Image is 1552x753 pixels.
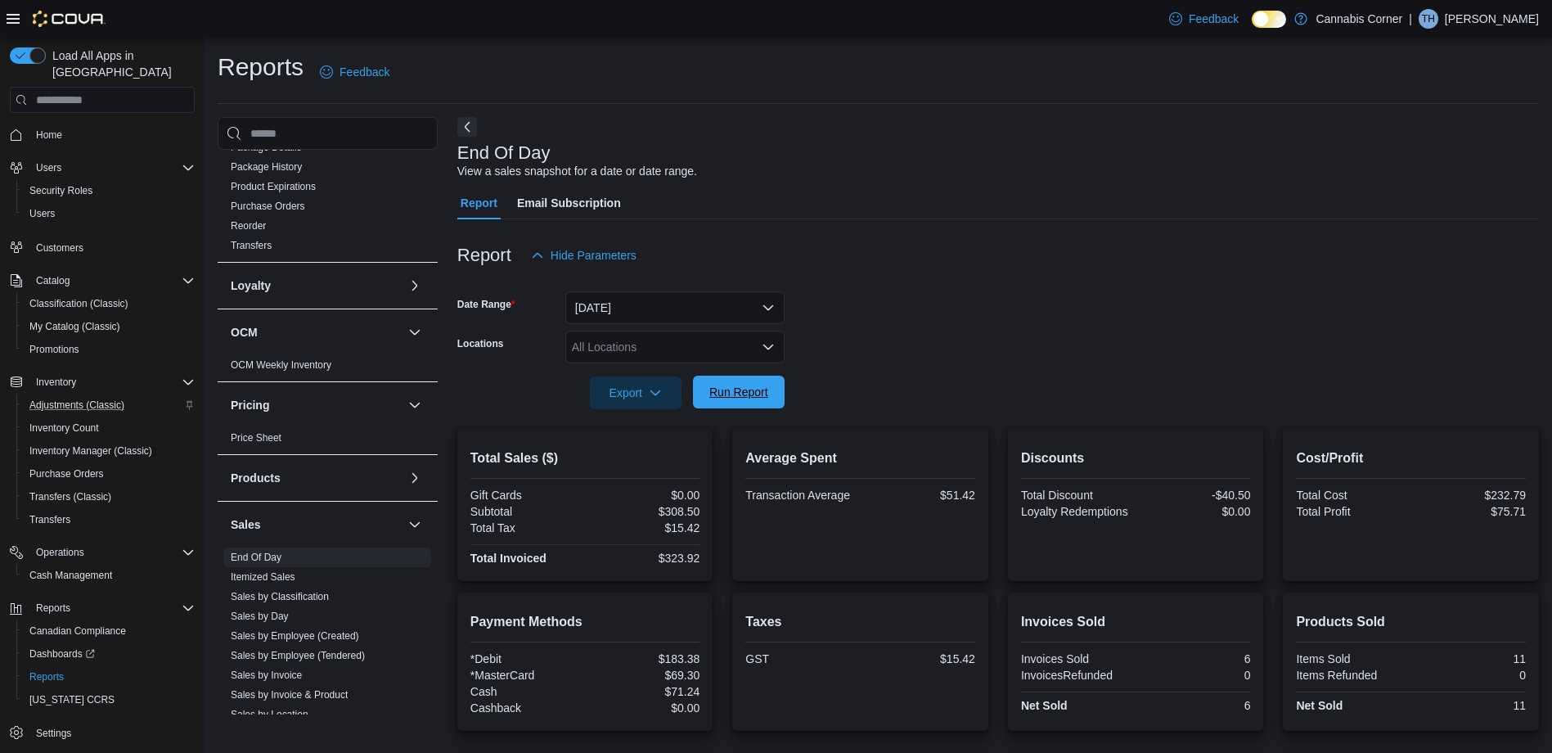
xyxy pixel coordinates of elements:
[340,64,389,80] span: Feedback
[231,650,365,661] a: Sales by Employee (Tendered)
[1021,652,1132,665] div: Invoices Sold
[588,489,700,502] div: $0.00
[470,701,582,715] div: Cashback
[23,340,195,359] span: Promotions
[405,395,425,415] button: Pricing
[470,652,582,665] div: *Debit
[29,124,195,145] span: Home
[16,688,201,711] button: [US_STATE] CCRS
[29,723,195,743] span: Settings
[23,566,195,585] span: Cash Management
[231,180,316,193] span: Product Expirations
[517,187,621,219] span: Email Subscription
[23,204,195,223] span: Users
[231,669,302,682] span: Sales by Invoice
[29,693,115,706] span: [US_STATE] CCRS
[457,117,477,137] button: Next
[1163,2,1245,35] a: Feedback
[588,521,700,534] div: $15.42
[457,298,515,311] label: Date Range
[1415,505,1526,518] div: $75.71
[231,324,258,340] h3: OCM
[231,689,348,701] a: Sales by Invoice & Product
[36,727,71,740] span: Settings
[470,669,582,682] div: *MasterCard
[29,158,68,178] button: Users
[762,340,775,354] button: Open list of options
[3,371,201,394] button: Inventory
[23,621,195,641] span: Canadian Compliance
[231,359,331,371] a: OCM Weekly Inventory
[29,490,111,503] span: Transfers (Classic)
[588,652,700,665] div: $183.38
[23,181,99,201] a: Security Roles
[23,644,101,664] a: Dashboards
[231,200,305,213] span: Purchase Orders
[231,239,272,252] span: Transfers
[23,566,119,585] a: Cash Management
[864,489,975,502] div: $51.42
[16,292,201,315] button: Classification (Classic)
[16,485,201,508] button: Transfers (Classic)
[1296,652,1407,665] div: Items Sold
[36,241,83,255] span: Customers
[231,591,329,602] a: Sales by Classification
[218,355,438,381] div: OCM
[29,543,195,562] span: Operations
[16,620,201,643] button: Canadian Compliance
[1415,699,1526,712] div: 11
[16,202,201,225] button: Users
[29,724,78,743] a: Settings
[231,610,289,623] span: Sales by Day
[565,291,785,324] button: [DATE]
[16,643,201,665] a: Dashboards
[29,271,195,291] span: Catalog
[23,667,70,687] a: Reports
[29,444,152,458] span: Inventory Manager (Classic)
[1021,505,1132,518] div: Loyalty Redemptions
[231,516,261,533] h3: Sales
[588,552,700,565] div: $323.92
[745,489,857,502] div: Transaction Average
[231,397,269,413] h3: Pricing
[231,551,281,564] span: End Of Day
[231,277,402,294] button: Loyalty
[1021,612,1251,632] h2: Invoices Sold
[231,629,359,643] span: Sales by Employee (Created)
[231,240,272,251] a: Transfers
[231,161,302,173] a: Package History
[46,47,195,80] span: Load All Apps in [GEOGRAPHIC_DATA]
[405,276,425,295] button: Loyalty
[36,546,84,559] span: Operations
[29,125,69,145] a: Home
[231,220,266,232] a: Reorder
[1422,9,1435,29] span: TH
[23,510,195,530] span: Transfers
[470,521,582,534] div: Total Tax
[23,441,159,461] a: Inventory Manager (Classic)
[1252,11,1286,28] input: Dark Mode
[405,468,425,488] button: Products
[470,552,547,565] strong: Total Invoiced
[29,598,195,618] span: Reports
[1296,449,1526,468] h2: Cost/Profit
[23,204,61,223] a: Users
[231,219,266,232] span: Reorder
[29,513,70,526] span: Transfers
[461,187,497,219] span: Report
[29,343,79,356] span: Promotions
[231,201,305,212] a: Purchase Orders
[709,384,768,400] span: Run Report
[23,181,195,201] span: Security Roles
[745,652,857,665] div: GST
[23,487,118,507] a: Transfers (Classic)
[1139,699,1250,712] div: 6
[23,395,195,415] span: Adjustments (Classic)
[3,721,201,745] button: Settings
[457,143,551,163] h3: End Of Day
[23,418,106,438] a: Inventory Count
[3,123,201,147] button: Home
[405,515,425,534] button: Sales
[231,277,271,294] h3: Loyalty
[29,467,104,480] span: Purchase Orders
